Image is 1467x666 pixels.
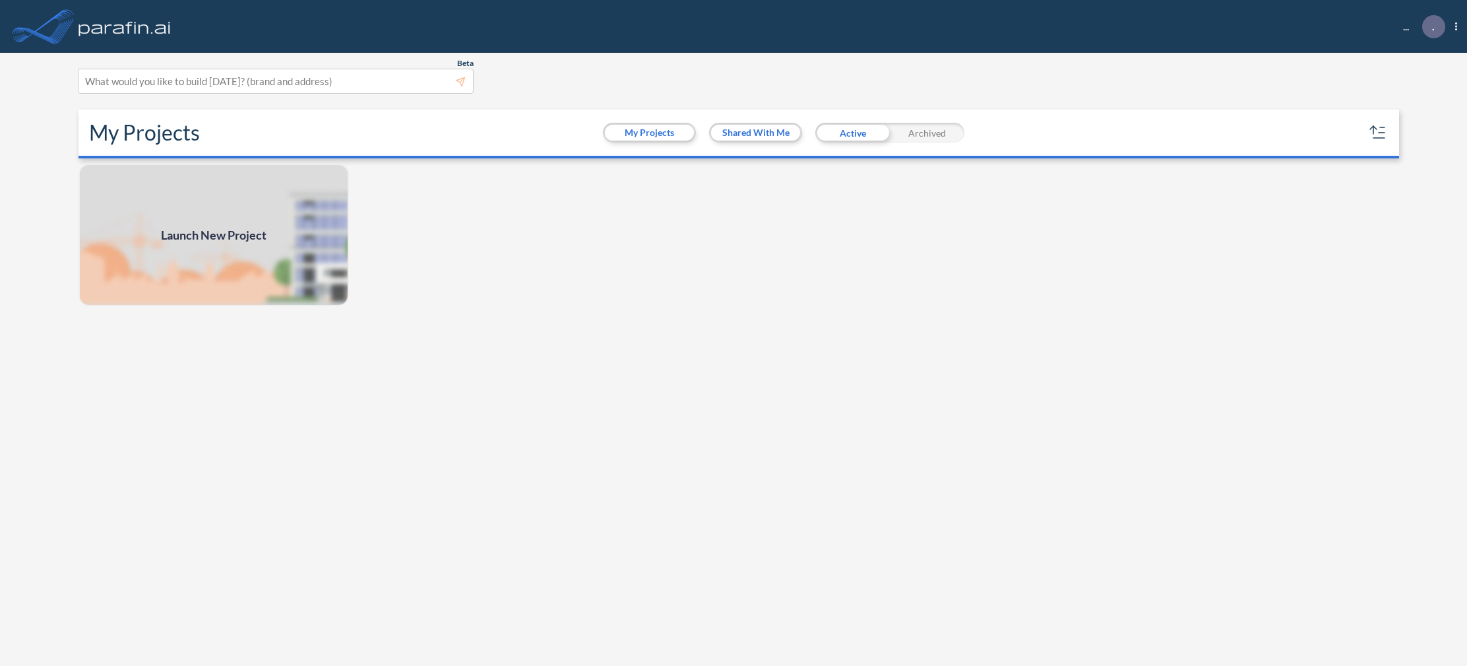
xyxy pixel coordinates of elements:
[457,58,474,69] span: Beta
[1383,15,1457,38] div: ...
[815,123,890,143] div: Active
[1367,122,1389,143] button: sort
[711,125,800,141] button: Shared With Me
[1432,20,1435,32] p: .
[605,125,694,141] button: My Projects
[76,13,173,40] img: logo
[890,123,964,143] div: Archived
[78,164,349,306] a: Launch New Project
[89,120,200,145] h2: My Projects
[78,164,349,306] img: add
[161,226,266,244] span: Launch New Project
